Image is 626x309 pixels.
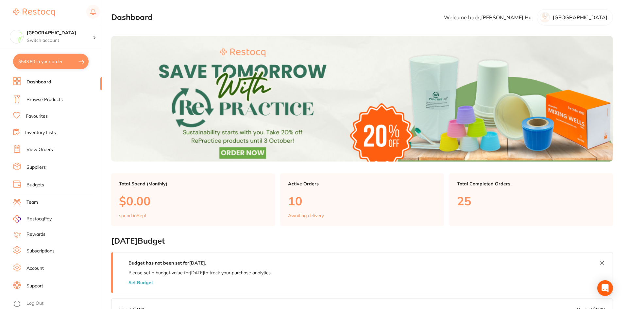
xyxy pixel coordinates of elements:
[26,265,44,272] a: Account
[597,280,613,296] div: Open Intercom Messenger
[26,96,63,103] a: Browse Products
[10,30,23,43] img: Epping Dental Centre
[128,280,153,285] button: Set Budget
[26,182,44,188] a: Budgets
[457,181,605,186] p: Total Completed Orders
[25,129,56,136] a: Inventory Lists
[13,215,21,223] img: RestocqPay
[26,300,43,307] a: Log Out
[457,194,605,208] p: 25
[13,299,100,309] button: Log Out
[288,213,324,218] p: Awaiting delivery
[119,213,146,218] p: spend in Sept
[26,113,48,120] a: Favourites
[111,13,153,22] h2: Dashboard
[13,54,89,69] button: $543.80 in your order
[111,36,613,162] img: Dashboard
[128,270,272,275] p: Please set a budget value for [DATE] to track your purchase analytics.
[13,215,52,223] a: RestocqPay
[27,30,93,36] h4: Epping Dental Centre
[13,5,55,20] a: Restocq Logo
[444,14,532,20] p: Welcome back, [PERSON_NAME] Hu
[26,283,43,289] a: Support
[288,181,436,186] p: Active Orders
[280,173,444,226] a: Active Orders10Awaiting delivery
[553,14,607,20] p: [GEOGRAPHIC_DATA]
[26,164,46,171] a: Suppliers
[27,37,93,44] p: Switch account
[288,194,436,208] p: 10
[26,199,38,206] a: Team
[26,216,52,222] span: RestocqPay
[128,260,206,266] strong: Budget has not been set for [DATE] .
[119,194,267,208] p: $0.00
[111,173,275,226] a: Total Spend (Monthly)$0.00spend inSept
[449,173,613,226] a: Total Completed Orders25
[26,79,51,85] a: Dashboard
[26,146,53,153] a: View Orders
[111,236,613,246] h2: [DATE] Budget
[119,181,267,186] p: Total Spend (Monthly)
[26,231,45,238] a: Rewards
[13,9,55,16] img: Restocq Logo
[26,248,55,254] a: Subscriptions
